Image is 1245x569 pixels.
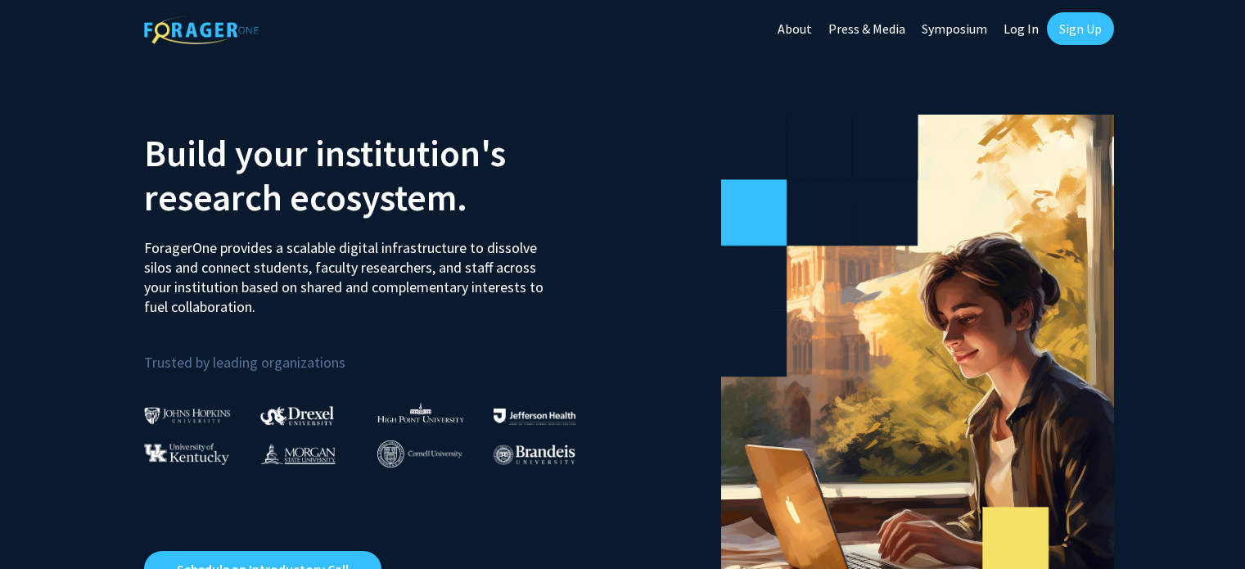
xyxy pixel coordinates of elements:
img: Drexel University [260,406,334,425]
img: ForagerOne Logo [144,16,259,44]
a: Sign Up [1047,12,1114,45]
img: Brandeis University [494,445,575,465]
img: Thomas Jefferson University [494,409,575,424]
p: ForagerOne provides a scalable digital infrastructure to dissolve silos and connect students, fac... [144,226,555,317]
iframe: Chat [12,495,70,557]
p: Trusted by leading organizations [144,330,611,375]
img: Johns Hopkins University [144,407,231,424]
img: Morgan State University [260,443,336,464]
h2: Build your institution's research ecosystem. [144,131,611,219]
img: Cornell University [377,440,462,467]
img: University of Kentucky [144,443,229,465]
img: High Point University [377,403,464,422]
